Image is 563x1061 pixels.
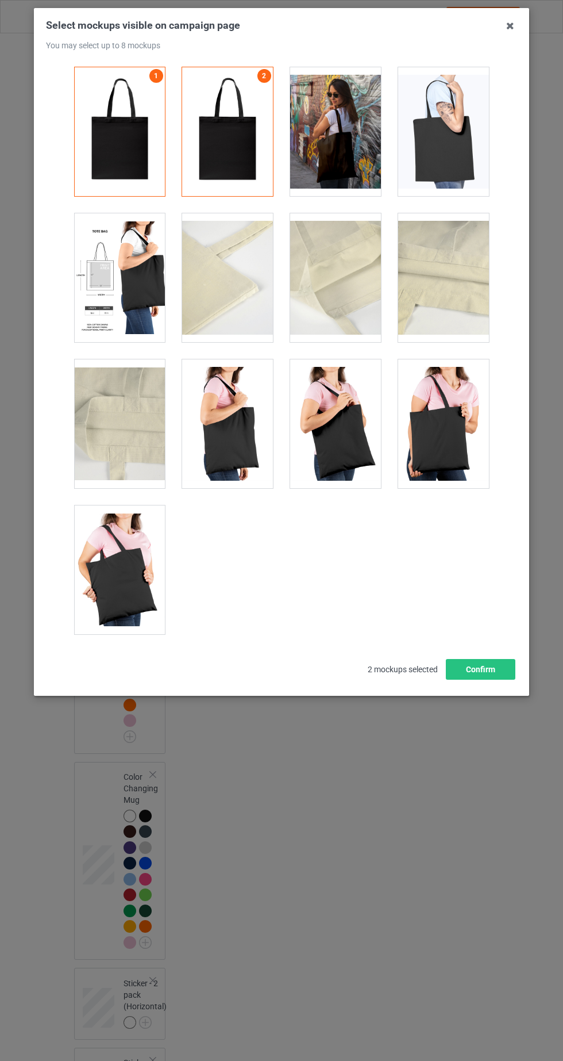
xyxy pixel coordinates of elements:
[360,657,446,682] span: 2 mockups selected
[46,41,160,50] span: You may select up to 8 mockups
[446,659,515,680] button: Confirm
[257,69,271,83] a: 2
[149,69,163,83] a: 1
[46,19,240,31] span: Select mockups visible on campaign page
